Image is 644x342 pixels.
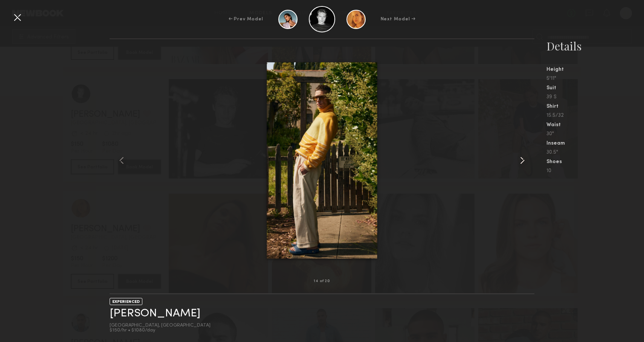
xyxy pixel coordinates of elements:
a: [PERSON_NAME] [110,308,200,319]
div: 14 of 20 [314,279,330,283]
div: ← Prev Model [229,16,263,23]
div: Shoes [546,159,644,165]
div: Shirt [546,104,644,109]
div: 30.5" [546,150,644,155]
div: EXPERIENCED [110,298,142,305]
div: 10 [546,168,644,174]
div: 15.5/32 [546,113,644,118]
div: Inseam [546,141,644,146]
div: 5'11" [546,76,644,81]
div: Waist [546,122,644,128]
div: Next Model → [381,16,416,23]
div: $150/hr • $1080/day [110,328,211,333]
div: Suit [546,85,644,91]
div: Height [546,67,644,72]
div: 39 S [546,95,644,100]
div: [GEOGRAPHIC_DATA], [GEOGRAPHIC_DATA] [110,323,211,328]
div: 30" [546,131,644,137]
div: Details [546,38,644,53]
